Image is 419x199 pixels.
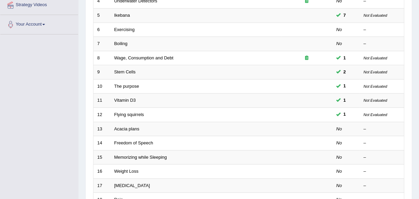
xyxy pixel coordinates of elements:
[0,15,78,32] a: Your Account
[285,55,329,61] div: Exam occurring question
[364,27,401,33] div: –
[114,13,130,18] a: Ikebana
[93,122,111,136] td: 13
[341,54,349,61] span: You can still take this question
[114,112,144,117] a: Flying squirrels
[364,56,387,60] small: Not Evaluated
[93,65,111,80] td: 9
[93,108,111,122] td: 12
[364,140,401,146] div: –
[93,37,111,51] td: 7
[114,183,150,188] a: [MEDICAL_DATA]
[364,70,387,74] small: Not Evaluated
[336,41,342,46] em: No
[336,27,342,32] em: No
[364,168,401,175] div: –
[364,154,401,161] div: –
[336,155,342,160] em: No
[93,9,111,23] td: 5
[341,83,349,90] span: You can still take this question
[93,79,111,94] td: 10
[114,140,153,145] a: Freedom of Speech
[114,155,167,160] a: Memorizing while Sleeping
[364,183,401,189] div: –
[336,169,342,174] em: No
[114,84,139,89] a: The purpose
[114,27,135,32] a: Exercising
[341,12,349,19] span: You can still take this question
[336,183,342,188] em: No
[93,23,111,37] td: 6
[364,98,387,102] small: Not Evaluated
[114,126,140,131] a: Acacia plans
[114,169,139,174] a: Weight Loss
[114,55,174,60] a: Wage, Consumption and Debt
[364,84,387,88] small: Not Evaluated
[93,165,111,179] td: 16
[341,111,349,118] span: You can still take this question
[364,126,401,132] div: –
[336,126,342,131] em: No
[93,179,111,193] td: 17
[336,140,342,145] em: No
[114,69,136,74] a: Stem Cells
[114,98,136,103] a: Vitamin D3
[93,136,111,151] td: 14
[364,113,387,117] small: Not Evaluated
[341,69,349,76] span: You can still take this question
[364,41,401,47] div: –
[93,94,111,108] td: 11
[364,13,387,17] small: Not Evaluated
[341,97,349,104] span: You can still take this question
[114,41,128,46] a: Boiling
[93,51,111,65] td: 8
[93,150,111,165] td: 15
